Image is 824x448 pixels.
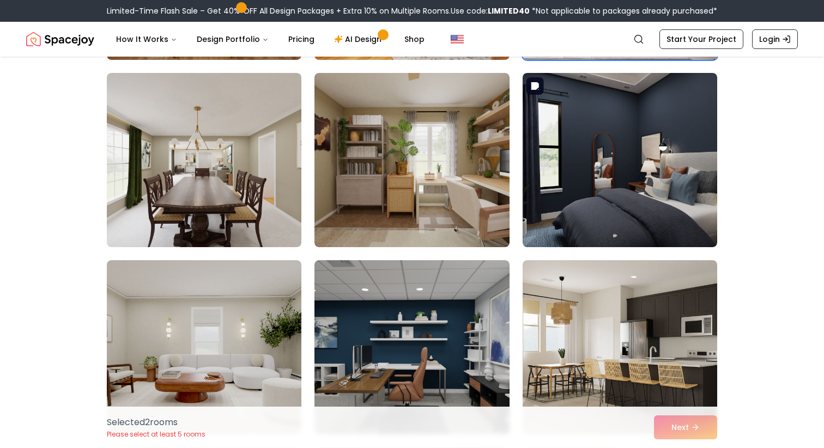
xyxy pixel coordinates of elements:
span: Use code: [451,5,530,16]
span: *Not applicable to packages already purchased* [530,5,717,16]
a: Shop [396,28,433,50]
img: Room room-6 [523,73,717,247]
nav: Global [26,22,798,57]
button: How It Works [107,28,186,50]
p: Selected 2 room s [107,416,205,429]
b: LIMITED40 [488,5,530,16]
p: Please select at least 5 rooms [107,430,205,439]
a: Spacejoy [26,28,94,50]
img: Room room-8 [314,260,509,434]
img: United States [451,33,464,46]
img: Room room-4 [107,73,301,247]
img: Room room-9 [523,260,717,434]
div: Limited-Time Flash Sale – Get 40% OFF All Design Packages + Extra 10% on Multiple Rooms. [107,5,717,16]
a: Start Your Project [659,29,743,49]
img: Spacejoy Logo [26,28,94,50]
nav: Main [107,28,433,50]
a: AI Design [325,28,393,50]
img: Room room-7 [107,260,301,434]
img: Room room-5 [314,73,509,247]
button: Design Portfolio [188,28,277,50]
a: Pricing [280,28,323,50]
a: Login [752,29,798,49]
